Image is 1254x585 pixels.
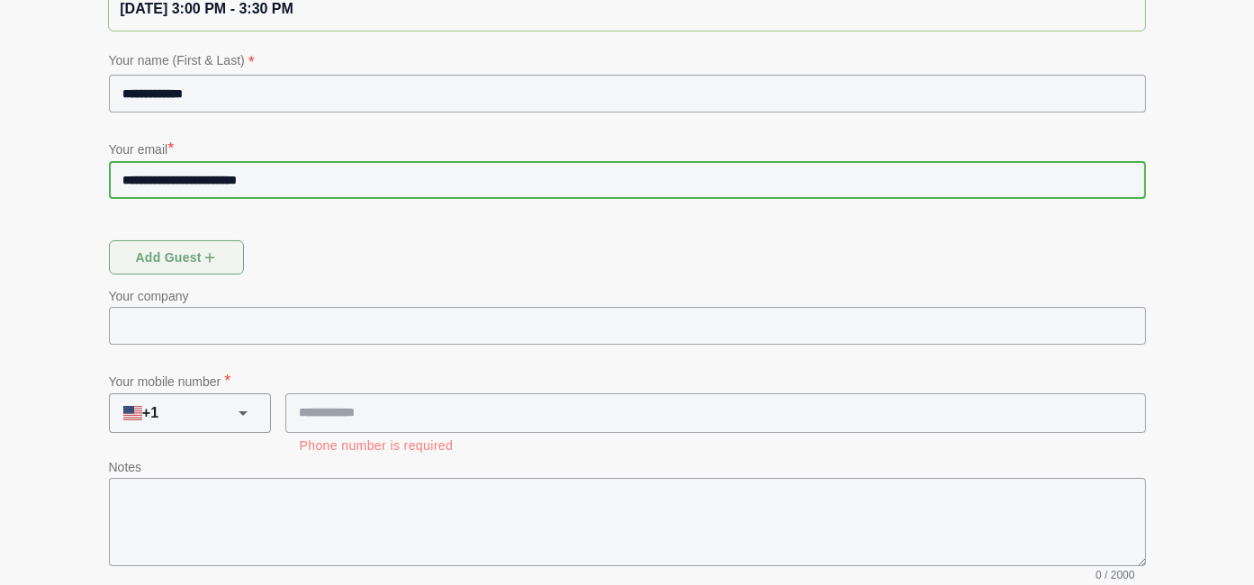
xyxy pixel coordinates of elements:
[109,285,1146,307] p: Your company
[109,456,1146,478] p: Notes
[300,440,1132,451] div: Phone number is required
[1096,568,1134,582] span: 0 / 2000
[109,49,1146,75] p: Your name (First & Last)
[134,240,218,274] span: Add guest
[109,368,1146,393] p: Your mobile number
[109,240,244,274] button: Add guest
[109,136,1146,161] p: Your email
